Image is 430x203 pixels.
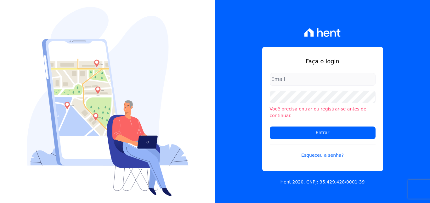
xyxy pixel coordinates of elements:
p: Hent 2020. CNPJ: 35.429.428/0001-39 [280,179,365,185]
h1: Faça o login [270,57,376,65]
input: Email [270,73,376,86]
li: Você precisa entrar ou registrar-se antes de continuar. [270,106,376,119]
img: Login [27,7,189,196]
a: Esqueceu a senha? [270,144,376,159]
input: Entrar [270,127,376,139]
